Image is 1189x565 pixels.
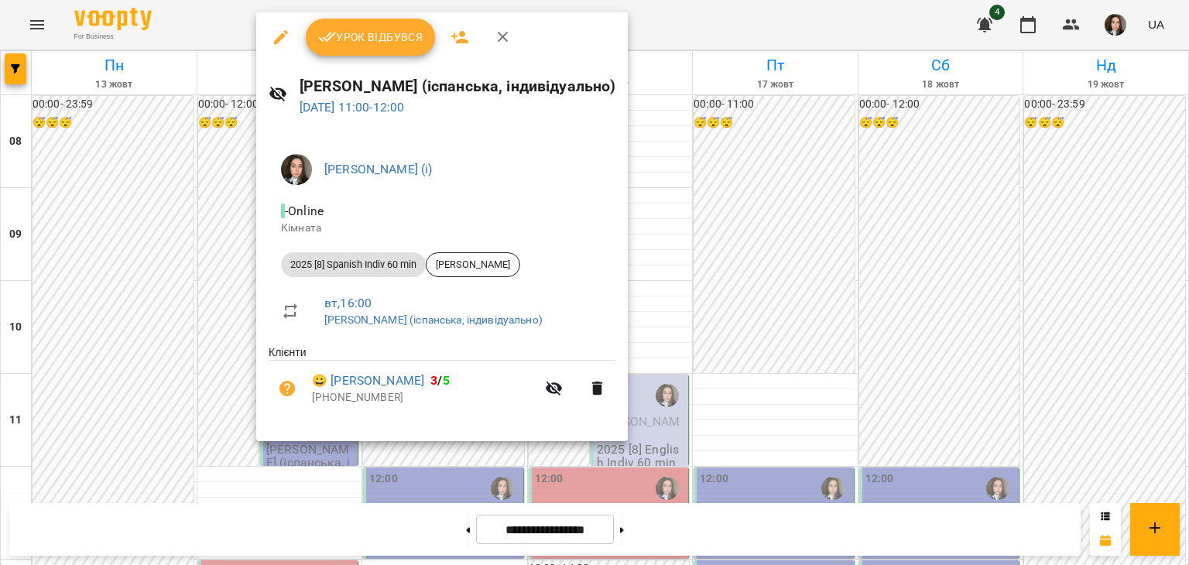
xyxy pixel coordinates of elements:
ul: Клієнти [269,344,615,422]
img: 44d3d6facc12e0fb6bd7f330c78647dd.jfif [281,154,312,185]
a: [PERSON_NAME] (і) [324,162,433,176]
a: 😀 [PERSON_NAME] [312,372,424,390]
div: [PERSON_NAME] [426,252,520,277]
span: - Online [281,204,327,218]
b: / [430,373,449,388]
h6: [PERSON_NAME] (іспанська, індивідуально) [300,74,616,98]
button: Урок відбувся [306,19,436,56]
a: [PERSON_NAME] (іспанська, індивідуально) [324,313,543,326]
span: 5 [443,373,450,388]
span: [PERSON_NAME] [427,258,519,272]
span: Урок відбувся [318,28,423,46]
a: вт , 16:00 [324,296,372,310]
span: 2025 [8] Spanish Indiv 60 min [281,258,426,272]
button: Візит ще не сплачено. Додати оплату? [269,370,306,407]
p: Кімната [281,221,603,236]
span: 3 [430,373,437,388]
a: [DATE] 11:00-12:00 [300,100,405,115]
p: [PHONE_NUMBER] [312,390,536,406]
